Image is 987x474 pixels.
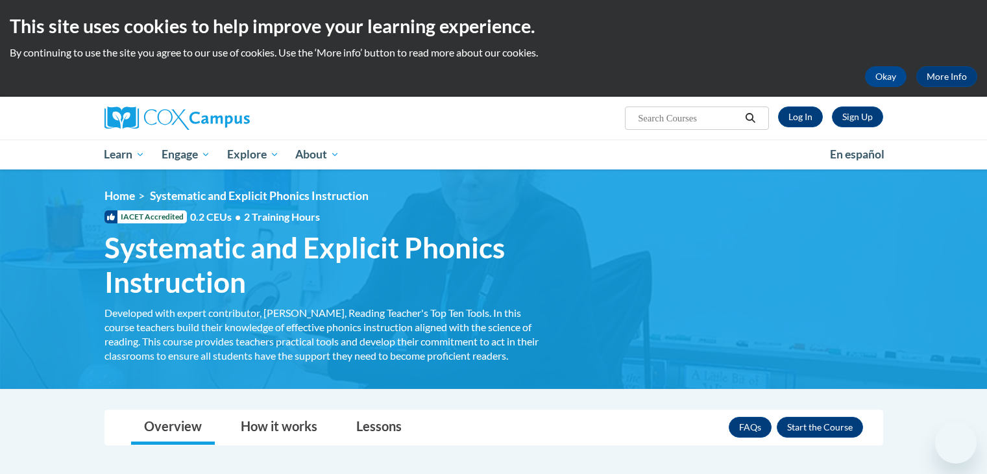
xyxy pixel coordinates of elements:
input: Search Courses [637,110,740,126]
h2: This site uses cookies to help improve your learning experience. [10,13,977,39]
span: IACET Accredited [104,210,187,223]
div: Main menu [85,140,903,169]
span: • [235,210,241,223]
span: About [295,147,339,162]
span: En español [830,147,884,161]
img: Cox Campus [104,106,250,130]
p: By continuing to use the site you agree to our use of cookies. Use the ‘More info’ button to read... [10,45,977,60]
a: Explore [219,140,287,169]
span: Systematic and Explicit Phonics Instruction [150,189,369,203]
span: Systematic and Explicit Phonics Instruction [104,231,552,299]
div: Developed with expert contributor, [PERSON_NAME], Reading Teacher's Top Ten Tools. In this course... [104,306,552,363]
iframe: Button to launch messaging window [935,422,977,464]
button: Search [740,110,760,126]
a: Overview [131,410,215,445]
span: 0.2 CEUs [190,210,320,224]
a: Log In [778,106,823,127]
span: Engage [162,147,210,162]
span: 2 Training Hours [244,210,320,223]
a: How it works [228,410,330,445]
a: More Info [916,66,977,87]
button: Enroll [777,417,863,438]
span: Learn [104,147,145,162]
a: About [287,140,348,169]
button: Okay [865,66,907,87]
a: En español [822,141,893,168]
a: Engage [153,140,219,169]
a: Home [104,189,135,203]
span: Explore [227,147,279,162]
a: Cox Campus [104,106,351,130]
a: FAQs [729,417,772,438]
a: Lessons [343,410,415,445]
a: Register [832,106,883,127]
a: Learn [96,140,154,169]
